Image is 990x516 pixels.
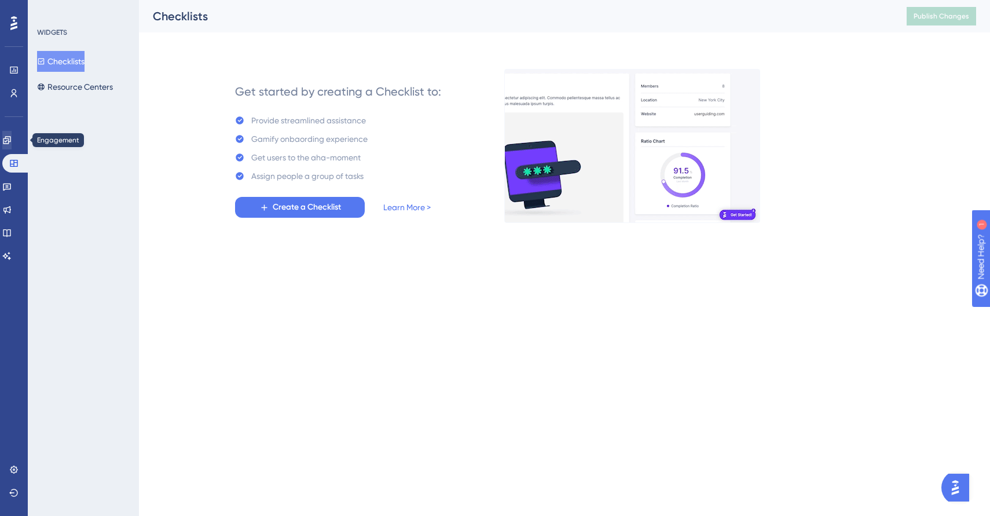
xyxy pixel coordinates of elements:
[153,8,878,24] div: Checklists
[235,197,365,218] button: Create a Checklist
[251,114,366,127] div: Provide streamlined assistance
[27,3,72,17] span: Need Help?
[914,12,969,21] span: Publish Changes
[941,470,976,505] iframe: UserGuiding AI Assistant Launcher
[251,151,361,164] div: Get users to the aha-moment
[80,6,84,15] div: 1
[273,200,341,214] span: Create a Checklist
[37,28,67,37] div: WIDGETS
[907,7,976,25] button: Publish Changes
[504,69,760,223] img: e28e67207451d1beac2d0b01ddd05b56.gif
[251,132,368,146] div: Gamify onbaording experience
[37,51,85,72] button: Checklists
[235,83,441,100] div: Get started by creating a Checklist to:
[251,169,364,183] div: Assign people a group of tasks
[383,200,431,214] a: Learn More >
[37,76,113,97] button: Resource Centers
